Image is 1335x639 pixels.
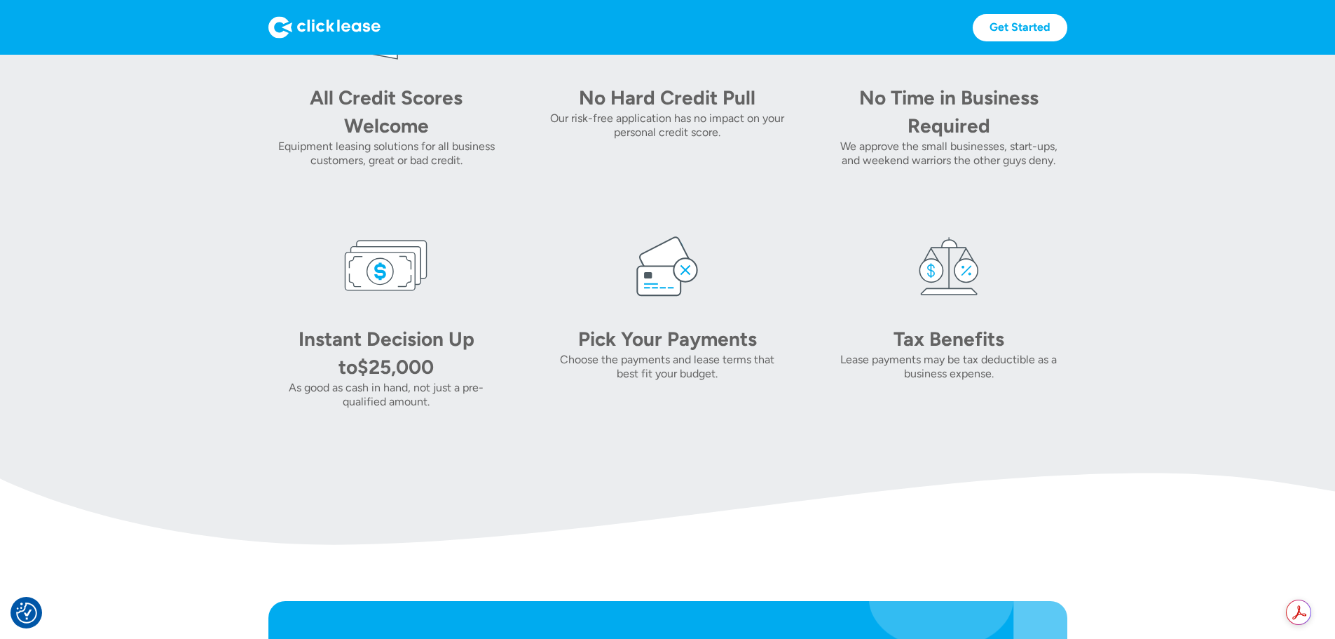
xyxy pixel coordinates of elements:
div: Choose the payments and lease terms that best fit your budget. [549,353,786,381]
a: Get Started [973,14,1067,41]
img: tax icon [907,224,991,308]
div: Lease payments may be tax deductible as a business expense. [830,353,1067,381]
div: No Hard Credit Pull [569,83,765,112]
img: card icon [625,224,709,308]
img: money icon [344,224,428,308]
div: Equipment leasing solutions for all business customers, great or bad credit. [268,140,505,168]
div: No Time in Business Required [851,83,1047,140]
img: Logo [268,16,381,39]
div: $25,000 [357,355,434,379]
div: Tax Benefits [851,325,1047,353]
img: Revisit consent button [16,603,37,624]
div: Instant Decision Up to [299,327,474,379]
div: Our risk-free application has no impact on your personal credit score. [549,112,786,140]
div: We approve the small businesses, start-ups, and weekend warriors the other guys deny. [830,140,1067,168]
div: As good as cash in hand, not just a pre-qualified amount. [268,381,505,409]
div: All Credit Scores Welcome [288,83,484,140]
div: Pick Your Payments [569,325,765,353]
button: Consent Preferences [16,603,37,624]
